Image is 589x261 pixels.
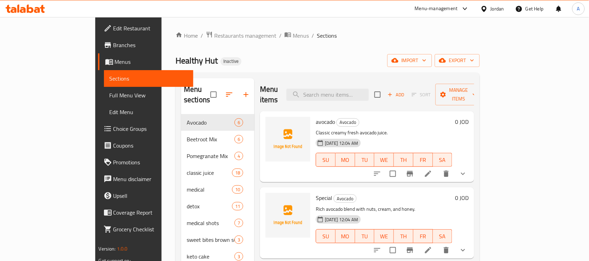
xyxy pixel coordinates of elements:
[386,243,400,258] span: Select to update
[491,5,504,13] div: Jordan
[206,87,221,102] span: Select all sections
[370,87,385,102] span: Select section
[415,5,458,13] div: Menu-management
[577,5,580,13] span: A
[386,166,400,181] span: Select to update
